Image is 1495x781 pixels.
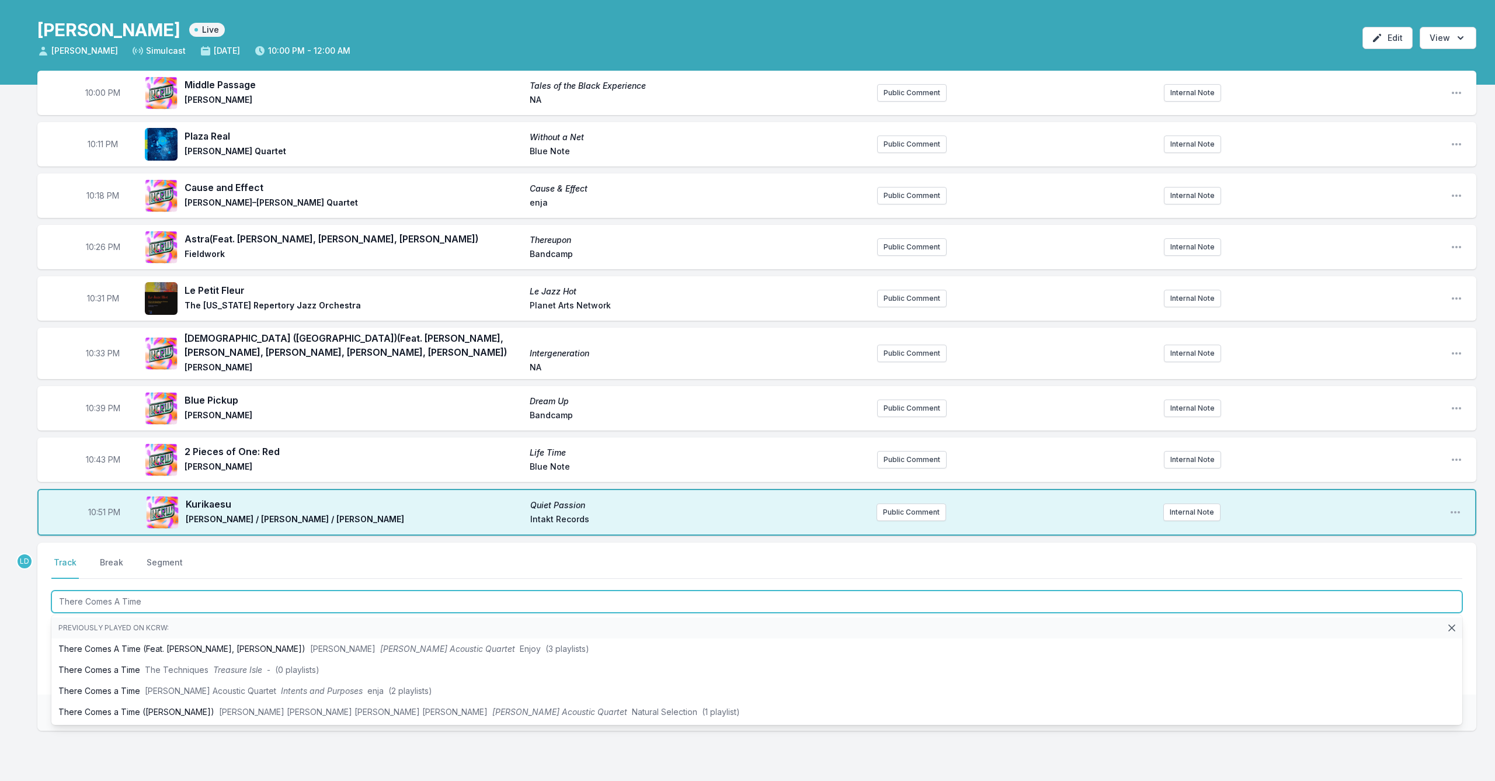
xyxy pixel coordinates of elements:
span: Dream Up [530,395,868,407]
button: Public Comment [877,187,947,204]
button: Open playlist item options [1451,138,1462,150]
button: Open playlist item options [1451,241,1462,253]
li: There Comes A Time (Feat. [PERSON_NAME], [PERSON_NAME]) [51,638,1462,659]
span: Blue Note [530,145,868,159]
button: Internal Note [1164,290,1221,307]
button: Public Comment [877,84,947,102]
span: [DEMOGRAPHIC_DATA] ([GEOGRAPHIC_DATA]) (Feat. [PERSON_NAME], [PERSON_NAME], [PERSON_NAME], [PERSO... [185,331,523,359]
button: Internal Note [1163,504,1221,521]
span: (2 playlists) [388,686,432,696]
span: Fieldwork [185,248,523,262]
span: [PERSON_NAME] [PERSON_NAME] [PERSON_NAME] [PERSON_NAME] [219,707,488,717]
button: Open playlist item options [1451,454,1462,466]
button: Public Comment [877,290,947,307]
span: Bandcamp [530,409,868,424]
button: Public Comment [877,504,946,521]
button: Open playlist item options [1449,506,1461,518]
li: There Comes a Time [51,681,1462,702]
span: Life Time [530,447,868,459]
span: [PERSON_NAME]–[PERSON_NAME] Quartet [185,197,523,211]
button: Public Comment [877,238,947,256]
button: Open playlist item options [1451,190,1462,202]
span: (3 playlists) [545,644,589,654]
button: Internal Note [1164,345,1221,362]
button: Break [98,557,126,579]
span: Timestamp [86,190,119,202]
span: The [US_STATE] Repertory Jazz Orchestra [185,300,523,314]
button: Public Comment [877,400,947,417]
span: Planet Arts Network [530,300,868,314]
button: Internal Note [1164,136,1221,153]
span: Tales of the Black Experience [530,80,868,92]
span: Blue Note [530,461,868,475]
span: (1 playlist) [702,707,740,717]
span: Timestamp [86,454,120,466]
span: [PERSON_NAME] [310,644,376,654]
span: 10:00 PM - 12:00 AM [254,45,350,57]
span: Bandcamp [530,248,868,262]
img: Dream Up [145,392,178,425]
img: Without a Net [145,128,178,161]
span: Plaza Real [185,129,523,143]
span: [PERSON_NAME] Acoustic Quartet [492,707,627,717]
span: [PERSON_NAME] [185,461,523,475]
button: Internal Note [1164,400,1221,417]
span: Enjoy [520,644,541,654]
button: Public Comment [877,136,947,153]
span: [PERSON_NAME] / [PERSON_NAME] / [PERSON_NAME] [186,513,523,527]
button: Open playlist item options [1451,348,1462,359]
button: Open playlist item options [1451,402,1462,414]
span: [PERSON_NAME] Quartet [185,145,523,159]
span: The Techniques [145,665,208,675]
img: Tales of the Black Experience [145,77,178,109]
span: Intents and Purposes [281,686,363,696]
span: Live [189,23,225,37]
span: NA [530,94,868,108]
span: Blue Pickup [185,393,523,407]
span: Middle Passage [185,78,523,92]
span: [PERSON_NAME] Acoustic Quartet [380,644,515,654]
span: Timestamp [86,348,120,359]
span: [PERSON_NAME] [37,45,118,57]
button: Internal Note [1164,451,1221,468]
span: Le Jazz Hot [530,286,868,297]
span: Cause and Effect [185,181,523,195]
span: Timestamp [87,293,119,304]
span: Timestamp [88,506,120,518]
button: Edit [1362,27,1413,49]
span: Timestamp [86,241,120,253]
button: Internal Note [1164,84,1221,102]
span: Timestamp [88,138,118,150]
img: Life Time [145,443,178,476]
span: Without a Net [530,131,868,143]
img: Le Jazz Hot [145,282,178,315]
li: Previously played on KCRW: [51,617,1462,638]
span: 2 Pieces of One: Red [185,445,523,459]
span: [PERSON_NAME] [185,94,523,108]
button: Internal Note [1164,238,1221,256]
button: Open playlist item options [1451,293,1462,304]
span: Cause & Effect [530,183,868,195]
button: Open playlist item options [1451,87,1462,99]
span: (0 playlists) [275,665,319,675]
span: Simulcast [132,45,186,57]
button: Internal Note [1164,187,1221,204]
span: Treasure Isle [213,665,262,675]
span: Thereupon [530,234,868,246]
span: [DATE] [200,45,240,57]
span: Astra (Feat. [PERSON_NAME], [PERSON_NAME], [PERSON_NAME]) [185,232,523,246]
span: Timestamp [85,87,120,99]
img: Thereupon [145,231,178,263]
span: Timestamp [86,402,120,414]
h1: [PERSON_NAME] [37,19,180,40]
span: Kurikaesu [186,497,523,511]
span: [PERSON_NAME] [185,362,523,376]
li: There Comes a Time [51,659,1462,681]
span: NA [530,362,868,376]
p: LeRoy Downs [16,553,33,570]
span: Natural Selection [632,707,697,717]
img: Intergeneration [145,337,178,370]
img: Quiet Passion [146,496,179,529]
span: Intergeneration [530,348,868,359]
button: Track [51,557,79,579]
